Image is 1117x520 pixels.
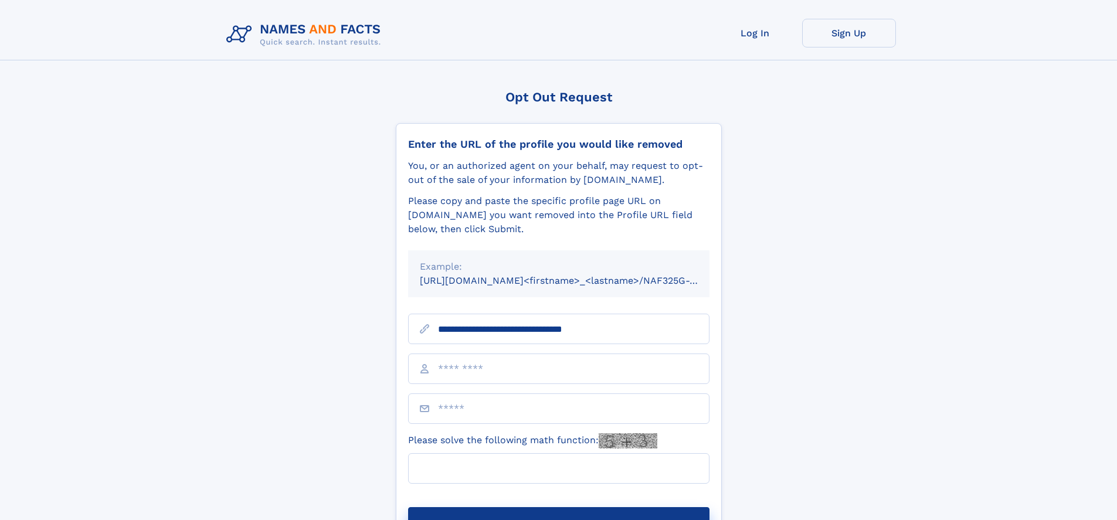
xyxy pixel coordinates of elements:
div: Enter the URL of the profile you would like removed [408,138,709,151]
div: Please copy and paste the specific profile page URL on [DOMAIN_NAME] you want removed into the Pr... [408,194,709,236]
a: Sign Up [802,19,896,47]
img: Logo Names and Facts [222,19,391,50]
div: Opt Out Request [396,90,722,104]
label: Please solve the following math function: [408,433,657,448]
a: Log In [708,19,802,47]
small: [URL][DOMAIN_NAME]<firstname>_<lastname>/NAF325G-xxxxxxxx [420,275,732,286]
div: You, or an authorized agent on your behalf, may request to opt-out of the sale of your informatio... [408,159,709,187]
div: Example: [420,260,698,274]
